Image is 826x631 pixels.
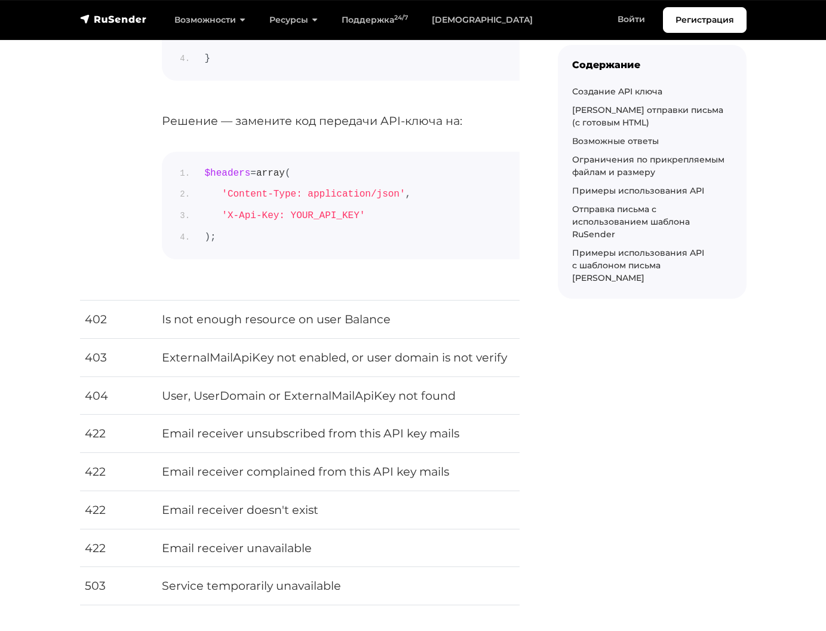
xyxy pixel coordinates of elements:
[572,59,732,71] div: Содержание
[80,301,157,339] td: 402
[205,189,412,200] span: ,
[205,53,211,64] span: }
[256,168,285,179] span: array
[80,567,157,605] td: 503
[302,32,320,42] span: 401
[222,210,365,221] span: 'X-Api-Key: YOUR_API_KEY'
[205,168,251,179] span: $headers
[394,14,408,22] sup: 24/7
[257,8,330,32] a: Ресурсы
[205,168,291,179] span: = (
[162,8,257,32] a: Возможности
[80,415,157,453] td: 422
[572,203,690,239] a: Отправка письма с использованием шаблона RuSender
[80,13,147,25] img: RuSender
[80,376,157,415] td: 404
[330,8,420,32] a: Поддержка24/7
[420,8,545,32] a: [DEMOGRAPHIC_DATA]
[228,32,296,42] span: "statusCode"
[663,7,747,33] a: Регистрация
[205,232,216,243] span: );
[572,185,704,195] a: Примеры использования API
[80,491,157,529] td: 422
[572,85,662,96] a: Создание API ключа
[80,529,157,567] td: 422
[80,453,157,491] td: 422
[205,32,320,42] span: :
[606,7,657,32] a: Войти
[572,247,704,283] a: Примеры использования API с шаблоном письма [PERSON_NAME]
[222,189,405,200] span: 'Content-Type: application/json'
[572,135,659,146] a: Возможные ответы
[80,338,157,376] td: 403
[572,154,724,177] a: Ограничения по прикрепляемым файлам и размеру
[572,104,723,127] a: [PERSON_NAME] отправки письма (с готовым HTML)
